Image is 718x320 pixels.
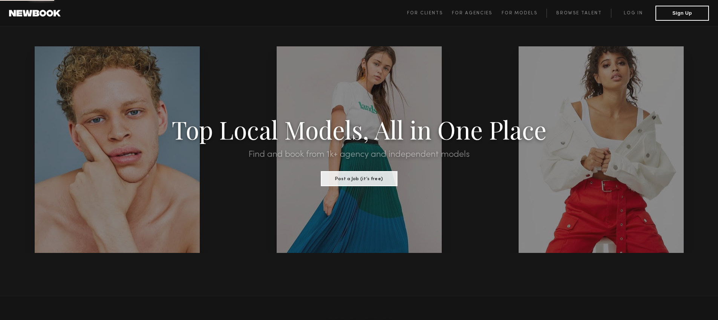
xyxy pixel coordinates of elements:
button: Post a Job (it’s free) [321,171,397,186]
button: Sign Up [655,6,709,21]
span: For Clients [407,11,443,15]
a: For Agencies [452,9,501,18]
h2: Find and book from 1k+ agency and independent models [54,150,664,159]
span: For Models [502,11,537,15]
a: For Models [502,9,547,18]
a: For Clients [407,9,452,18]
span: For Agencies [452,11,492,15]
a: Post a Job (it’s free) [321,174,397,182]
h1: Top Local Models, All in One Place [54,118,664,141]
a: Log in [611,9,655,18]
a: Browse Talent [547,9,611,18]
